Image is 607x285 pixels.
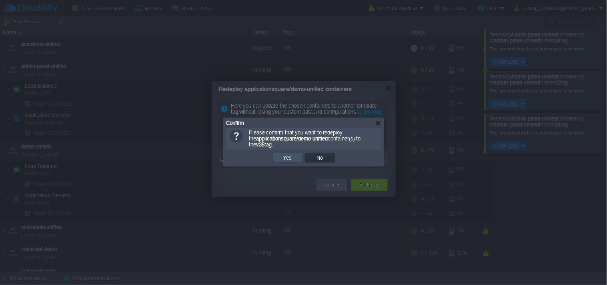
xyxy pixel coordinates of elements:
b: applicationsquare/demo-unified [256,136,328,142]
span: Confirm [226,120,244,126]
button: Yes [281,154,294,161]
b: v35 [256,142,264,148]
span: Please confirm that you want to redeploy the container(s) to the tag. [249,130,361,148]
button: No [315,154,326,161]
